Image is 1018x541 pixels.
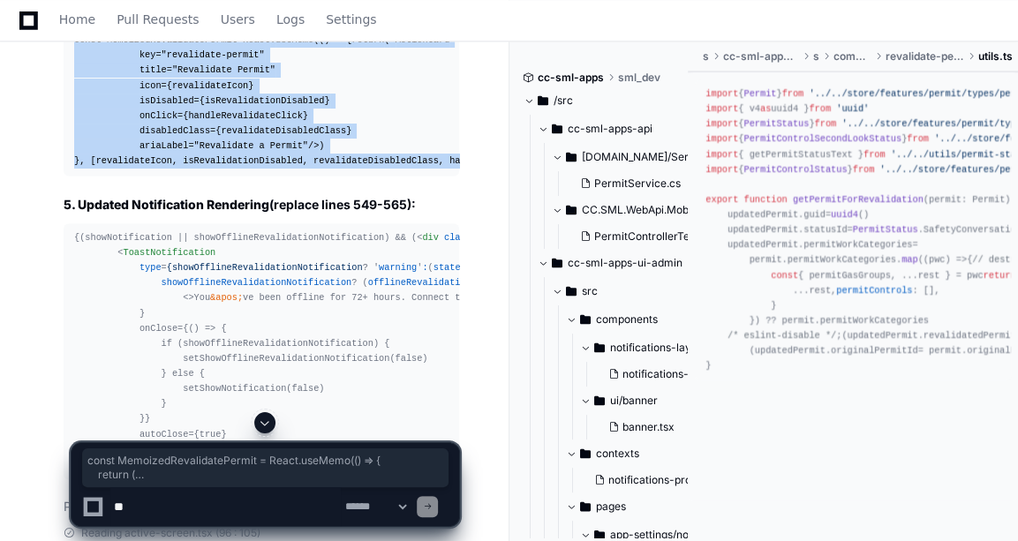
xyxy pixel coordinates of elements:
span: ui/banner [610,394,658,408]
svg: Directory [594,337,605,358]
span: sml_dev [618,71,660,85]
button: src [552,277,704,305]
span: PermitControllerTests.cs [594,229,718,244]
span: from [815,118,837,129]
span: isDisabled [140,95,194,106]
span: /src [554,94,573,108]
span: {showOfflineRevalidationNotification [167,262,363,273]
span: ToastNotification [123,247,215,258]
span: Pull Requests [117,14,199,25]
button: [DOMAIN_NAME]/Services [552,143,704,171]
span: PermitStatus [743,118,809,129]
span: icon [140,80,162,91]
span: ( ) => [924,254,967,265]
button: /src [524,86,675,115]
span: key [140,49,155,60]
svg: Directory [538,90,548,111]
span: permitWorkCategories [788,254,896,265]
span: from [853,164,875,175]
span: uuid4 [831,209,858,220]
svg: Directory [552,252,562,274]
span: onClick [140,110,177,121]
span: PermitControlStatus [743,164,847,175]
span: cc-sml-apps-ui-mobile [723,49,799,64]
h2: (replace lines 549-565): [64,196,459,214]
span: Home [59,14,95,25]
span: PermitStatus [853,224,918,235]
span: cc-sml-apps [538,71,604,85]
span: "revalidate-permit" [162,49,265,60]
span: notifications-layout.tsx [622,367,737,381]
span: const MemoizedRevalidatePermit = React.useMemo(() => { return ( <ActionCard key="revalidate-permi... [87,454,443,482]
span: state [434,262,461,273]
span: notifications-layout [610,341,707,355]
svg: Directory [566,147,577,168]
span: pwc [929,254,945,265]
span: revalidate-permit-modal [885,49,964,64]
span: Permit [743,88,776,99]
span: export [705,194,738,205]
button: ui/banner [580,387,732,415]
span: Logs [276,14,305,25]
span: {revalidateDisabledClass} [215,125,351,136]
span: /* eslint-disable */ [728,330,836,341]
span: Users [221,14,255,25]
span: "Revalidate a Permit" [194,140,308,151]
span: statusId [803,224,847,235]
span: type [140,262,162,273]
span: Settings [326,14,376,25]
span: from [907,133,929,144]
span: {revalidateIcon} [167,80,254,91]
button: components [566,305,718,334]
span: permitControls [836,285,912,296]
span: return [984,270,1016,281]
span: originalPermitId [831,345,918,356]
span: 'uuid' [836,103,869,114]
span: {isRevalidationDisabled} [200,95,330,106]
button: cc-sml-apps-api [538,115,690,143]
span: import [705,164,738,175]
span: ariaLabel [140,140,188,151]
span: "Revalidate Permit" [172,64,275,75]
button: notifications-layout [580,334,732,362]
span: div [422,232,438,243]
span: src [582,284,598,298]
span: as [760,103,771,114]
span: < = ' '}> [417,232,575,243]
button: PermitControllerTests.cs [573,224,707,249]
span: from [809,103,831,114]
button: CC.SML.WebApi.Mobile.Tests [552,196,704,224]
span: utils.ts [978,49,1013,64]
span: from [863,149,886,160]
span: You ve been offline for 72+ hours. Connect to WIFI for full functionality. ) } onClose={() => { i... [74,232,694,455]
span: : [422,262,427,273]
div: {(showNotification || showOfflineRevalidationNotification) && ( </div> )} [74,230,449,472]
svg: Directory [566,199,577,221]
span: cc-sml-apps-ui-admin [568,256,682,270]
span: showOfflineRevalidationNotification [162,277,352,288]
svg: Directory [566,281,577,302]
span: warning [379,262,417,273]
span: src [702,49,709,64]
span: PermitControlSecondLookStatus [743,133,901,144]
span: guid [803,209,826,220]
span: components [596,312,658,327]
span: function [743,194,787,205]
svg: Directory [594,390,605,411]
span: {handleRevalidateClick} [183,110,308,121]
span: import [705,133,738,144]
span: import [705,103,738,114]
span: from [782,88,804,99]
button: cc-sml-apps-ui-admin [538,249,690,277]
button: notifications-layout.tsx [601,362,735,387]
span: const [771,270,798,281]
button: PermitService.cs [573,171,693,196]
svg: Directory [580,309,591,330]
svg: Directory [552,118,562,139]
span: components [833,49,871,64]
span: offlineRevalidationMessage [368,277,509,288]
span: map [901,254,917,265]
span: title [140,64,167,75]
span: CC.SML.WebApi.Mobile.Tests [582,203,704,217]
span: getPermitForRevalidation [793,194,924,205]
